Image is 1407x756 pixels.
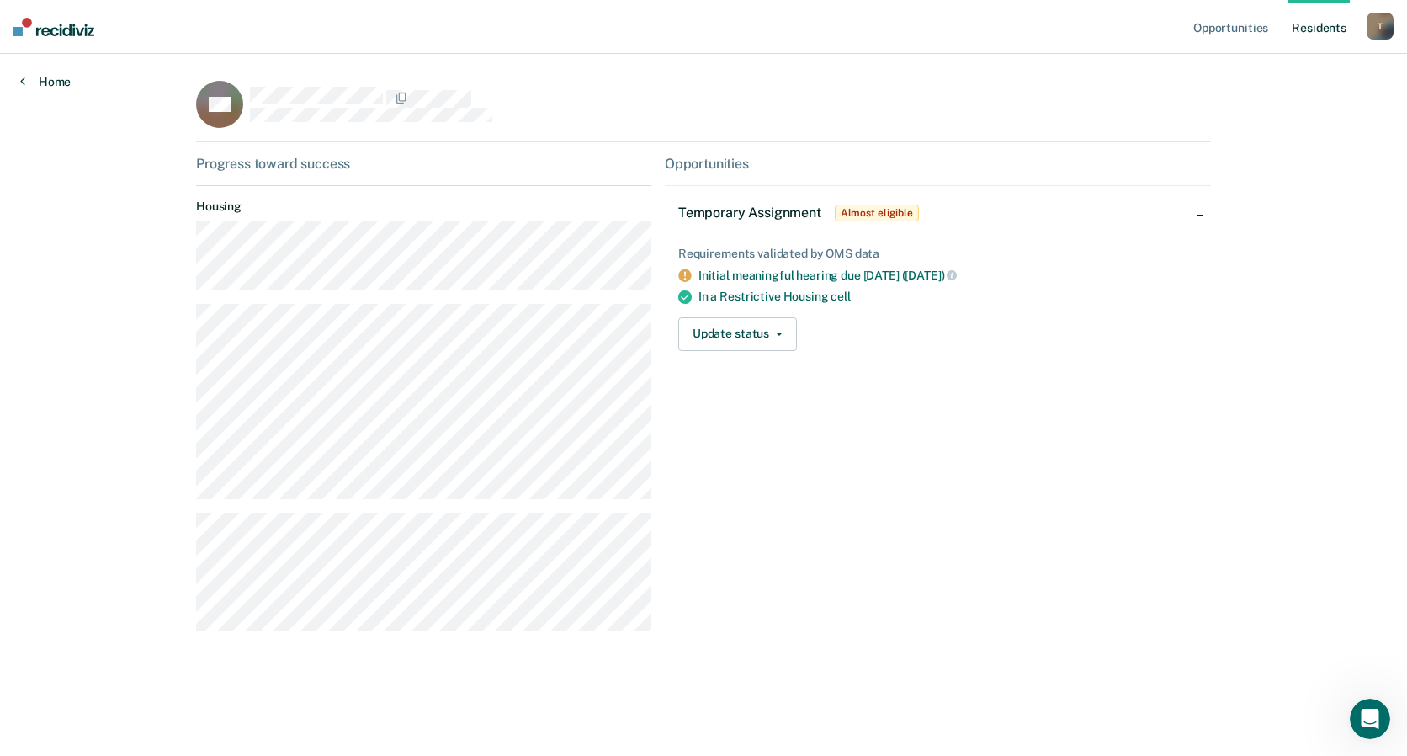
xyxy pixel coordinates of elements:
button: Update status [678,317,797,351]
iframe: Intercom live chat [1350,699,1390,739]
dt: Housing [196,200,651,214]
span: Temporary Assignment [678,205,821,221]
div: In a Restrictive Housing [698,290,1197,304]
div: Opportunities [665,156,1211,172]
span: cell [831,290,850,303]
div: Requirements validated by OMS data [678,247,1197,261]
button: T [1367,13,1394,40]
a: Home [20,74,71,89]
div: Progress toward success [196,156,651,172]
span: Almost eligible [835,205,919,221]
div: Initial meaningful hearing due [DATE] ([DATE]) [698,268,1197,283]
img: Recidiviz [13,18,94,36]
div: Temporary AssignmentAlmost eligible [665,186,1211,240]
